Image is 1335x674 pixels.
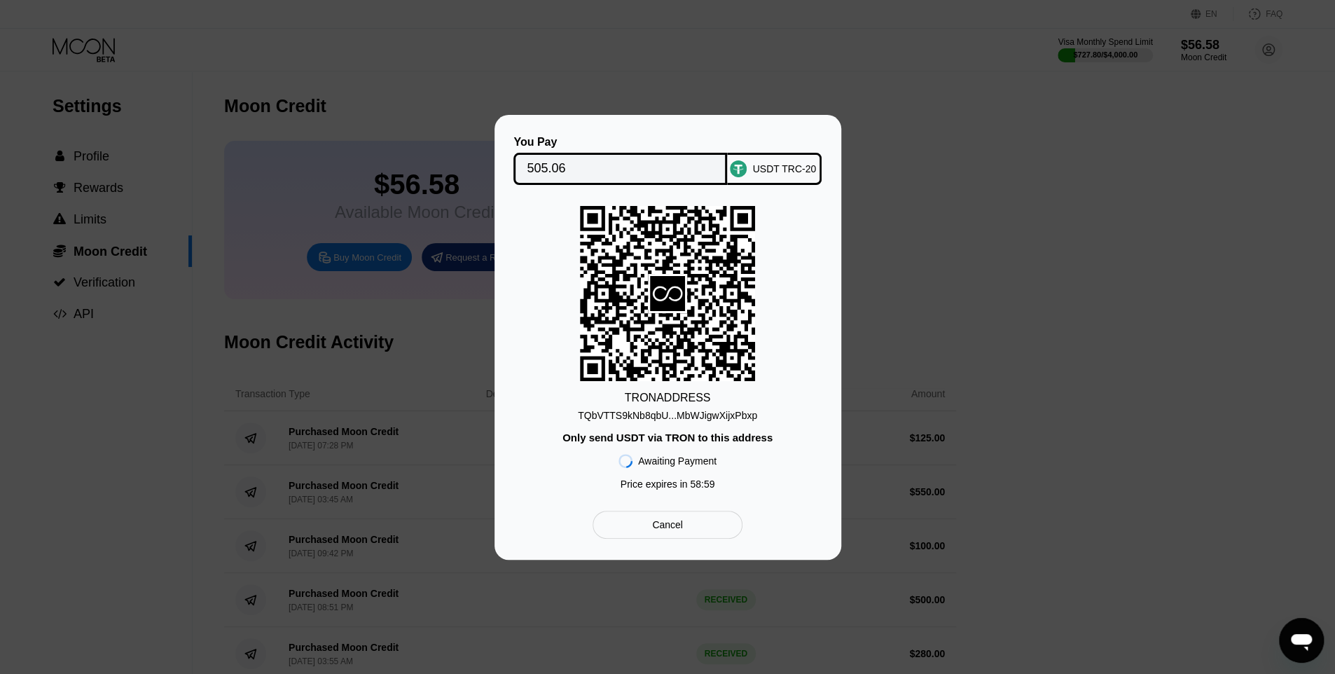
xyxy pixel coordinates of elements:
div: Awaiting Payment [638,455,717,467]
div: Only send USDT via TRON to this address [562,432,773,443]
div: Cancel [593,511,742,539]
div: You PayUSDT TRC-20 [516,136,820,185]
div: Cancel [652,518,683,531]
div: USDT TRC-20 [752,163,816,174]
div: TQbVTTS9kNb8qbU...MbWJigwXijxPbxp [578,404,757,421]
div: You Pay [513,136,727,149]
span: 58 : 59 [690,479,714,490]
div: TQbVTTS9kNb8qbU...MbWJigwXijxPbxp [578,410,757,421]
div: Price expires in [621,479,715,490]
div: TRON ADDRESS [625,392,711,404]
iframe: Кнопка запуска окна обмена сообщениями [1279,618,1324,663]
